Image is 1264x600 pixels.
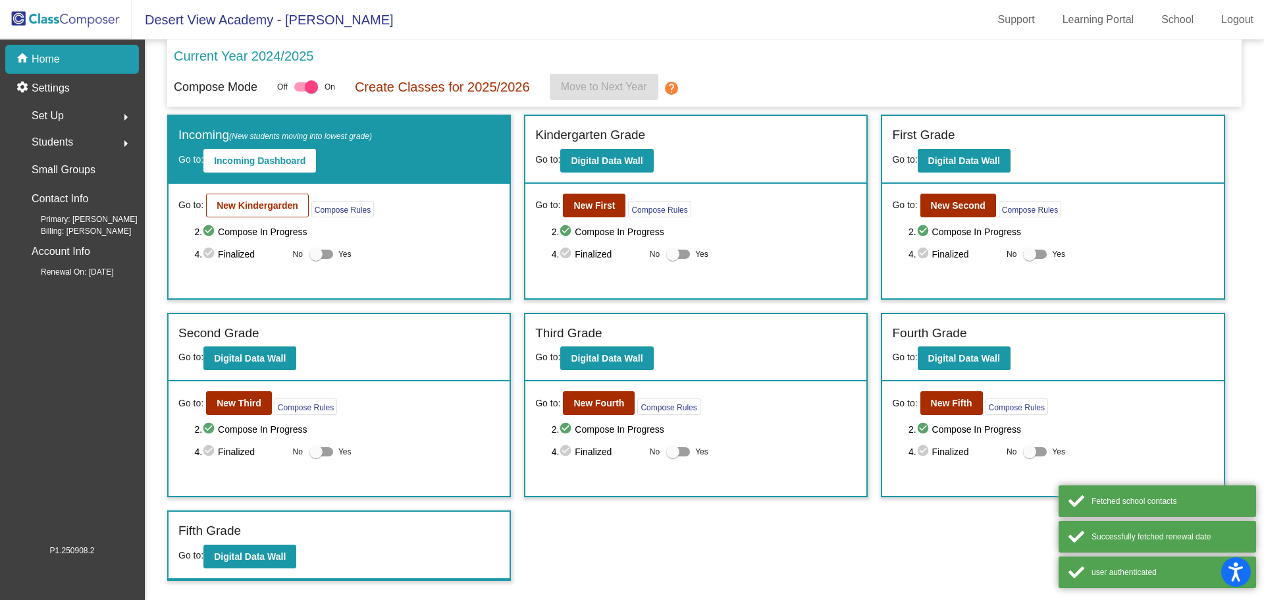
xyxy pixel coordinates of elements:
b: Digital Data Wall [214,551,286,562]
a: Learning Portal [1052,9,1145,30]
span: Move to Next Year [561,81,647,92]
label: Kindergarten Grade [535,126,645,145]
button: Compose Rules [275,398,337,415]
span: Yes [1052,444,1065,460]
span: Primary: [PERSON_NAME] [20,213,138,225]
mat-icon: check_circle [202,246,218,262]
span: Yes [338,246,352,262]
span: Go to: [178,550,203,560]
mat-icon: home [16,51,32,67]
mat-icon: check_circle [202,444,218,460]
button: Compose Rules [999,201,1061,217]
button: Compose Rules [637,398,700,415]
b: Digital Data Wall [928,353,1000,364]
span: Yes [1052,246,1065,262]
button: New Fourth [563,391,635,415]
span: No [650,248,660,260]
span: No [1007,248,1016,260]
a: Logout [1211,9,1264,30]
span: No [293,446,303,458]
button: Digital Data Wall [560,346,653,370]
span: Go to: [178,154,203,165]
mat-icon: check_circle [559,224,575,240]
label: Fifth Grade [178,522,241,541]
button: New First [563,194,625,217]
span: No [650,446,660,458]
span: No [293,248,303,260]
b: New Second [931,200,986,211]
b: Digital Data Wall [928,155,1000,166]
button: New Third [206,391,272,415]
mat-icon: arrow_right [118,136,134,151]
div: Fetched school contacts [1092,495,1246,507]
button: New Kindergarden [206,194,309,217]
p: Settings [32,80,70,96]
p: Account Info [32,242,90,261]
button: New Fifth [920,391,983,415]
b: New Third [217,398,261,408]
span: 2. Compose In Progress [908,224,1214,240]
span: Go to: [892,352,917,362]
span: Go to: [892,198,917,212]
mat-icon: arrow_right [118,109,134,125]
p: Current Year 2024/2025 [174,46,313,66]
button: Compose Rules [986,398,1048,415]
span: 4. Finalized [194,246,286,262]
div: Successfully fetched renewal date [1092,531,1246,543]
b: Digital Data Wall [571,155,643,166]
button: Incoming Dashboard [203,149,316,173]
label: Fourth Grade [892,324,966,343]
span: Yes [695,444,708,460]
span: Go to: [178,198,203,212]
label: First Grade [892,126,955,145]
div: user authenticated [1092,566,1246,578]
mat-icon: check_circle [916,444,932,460]
mat-icon: check_circle [916,246,932,262]
mat-icon: check_circle [559,444,575,460]
span: Yes [695,246,708,262]
a: Support [987,9,1045,30]
span: Go to: [178,396,203,410]
span: Go to: [535,198,560,212]
a: School [1151,9,1204,30]
span: 4. Finalized [194,444,286,460]
button: Digital Data Wall [560,149,653,173]
span: 2. Compose In Progress [194,422,500,437]
b: New Kindergarden [217,200,298,211]
span: Go to: [178,352,203,362]
span: 4. Finalized [908,444,1000,460]
mat-icon: help [664,80,679,96]
span: Go to: [892,154,917,165]
button: Compose Rules [628,201,691,217]
b: New First [573,200,615,211]
button: Digital Data Wall [203,346,296,370]
span: No [1007,446,1016,458]
button: Digital Data Wall [918,149,1011,173]
mat-icon: check_circle [559,422,575,437]
span: Go to: [535,396,560,410]
span: Go to: [892,396,917,410]
span: Go to: [535,154,560,165]
b: New Fourth [573,398,624,408]
span: Off [277,81,288,93]
mat-icon: check_circle [202,422,218,437]
b: New Fifth [931,398,972,408]
label: Third Grade [535,324,602,343]
span: Students [32,133,73,151]
span: Renewal On: [DATE] [20,266,113,278]
span: Set Up [32,107,64,125]
mat-icon: check_circle [916,422,932,437]
b: Incoming Dashboard [214,155,305,166]
span: Desert View Academy - [PERSON_NAME] [132,9,394,30]
span: 4. Finalized [908,246,1000,262]
button: Digital Data Wall [918,346,1011,370]
label: Incoming [178,126,372,145]
span: 2. Compose In Progress [552,224,857,240]
button: Move to Next Year [550,74,658,100]
p: Compose Mode [174,78,257,96]
span: 4. Finalized [552,246,643,262]
span: Go to: [535,352,560,362]
span: 2. Compose In Progress [194,224,500,240]
p: Small Groups [32,161,95,179]
span: 2. Compose In Progress [908,422,1214,437]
